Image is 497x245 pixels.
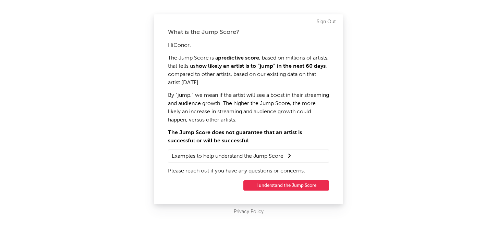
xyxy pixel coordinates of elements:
strong: how likely an artist is to “jump” in the next 60 days [195,64,326,69]
p: The Jump Score is a , based on millions of artists, that tells us , compared to other artists, ba... [168,54,329,87]
p: Hi Conor , [168,41,329,50]
strong: predictive score [218,55,259,61]
div: What is the Jump Score? [168,28,329,36]
summary: Examples to help understand the Jump Score [172,152,325,160]
p: By “jump,” we mean if the artist will see a boost in their streaming and audience growth. The hig... [168,91,329,124]
p: Please reach out if you have any questions or concerns. [168,167,329,175]
a: Privacy Policy [234,208,264,216]
a: Sign Out [317,18,336,26]
strong: The Jump Score does not guarantee that an artist is successful or will be successful [168,130,302,144]
button: I understand the Jump Score [243,180,329,191]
